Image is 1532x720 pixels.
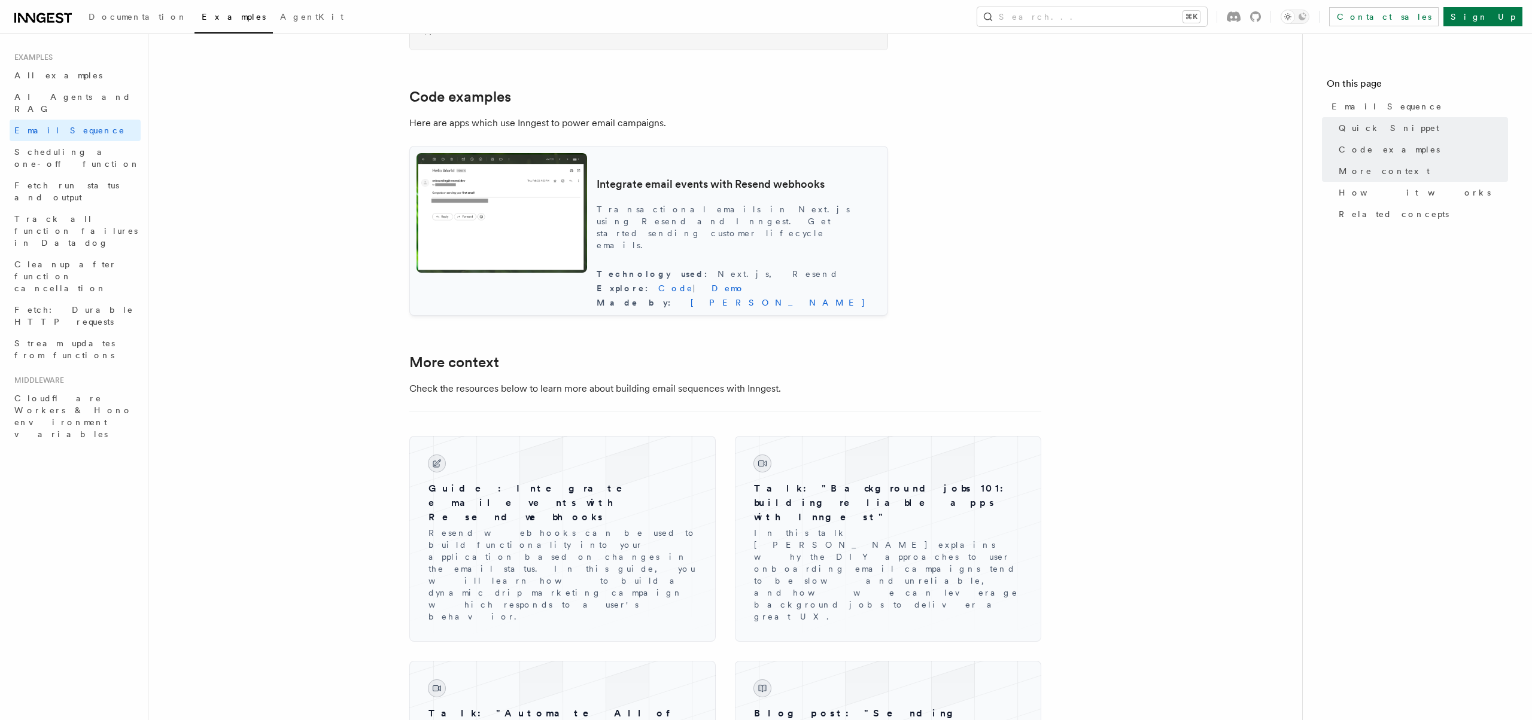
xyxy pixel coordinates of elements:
[1334,160,1508,182] a: More context
[81,4,194,32] a: Documentation
[417,153,587,273] img: Integrate email events with Resend webhooks
[14,71,102,80] span: All examples
[1183,11,1200,23] kbd: ⌘K
[89,12,187,22] span: Documentation
[712,283,745,293] a: Demo
[681,298,866,307] a: [PERSON_NAME]
[10,120,141,141] a: Email Sequence
[10,208,141,254] a: Track all function failures in Datadog
[754,527,1022,623] p: In this talk [PERSON_NAME] explains why the DIY approaches to user onboarding email campaigns ten...
[597,298,681,307] span: Made by :
[10,376,64,385] span: Middleware
[1332,100,1442,112] span: Email Sequence
[10,65,141,86] a: All examples
[597,268,881,280] div: Next.js, Resend
[10,175,141,208] a: Fetch run status and output
[280,12,344,22] span: AgentKit
[1329,7,1439,26] a: Contact sales
[1334,139,1508,160] a: Code examples
[409,115,888,132] p: Here are apps which use Inngest to power email campaigns.
[14,214,138,248] span: Track all function failures in Datadog
[1339,144,1440,155] span: Code examples
[194,4,273,33] a: Examples
[409,89,511,105] a: Code examples
[14,126,125,135] span: Email Sequence
[10,53,53,62] span: Examples
[1334,117,1508,139] a: Quick Snippet
[1339,208,1449,220] span: Related concepts
[14,92,131,114] span: AI Agents and RAG
[14,181,119,202] span: Fetch run status and output
[1281,10,1309,24] button: Toggle dark mode
[14,305,133,327] span: Fetch: Durable HTTP requests
[428,527,697,623] p: Resend webhooks can be used to build functionality into your application based on changes in the ...
[409,354,499,371] a: More context
[977,7,1207,26] button: Search...⌘K
[10,86,141,120] a: AI Agents and RAG
[409,380,888,397] p: Check the resources below to learn more about building email sequences with Inngest.
[754,481,1022,524] h3: Talk: "Background jobs 101: building reliable apps with Inngest"
[1339,122,1439,134] span: Quick Snippet
[658,283,693,293] a: Code
[1334,203,1508,225] a: Related concepts
[273,4,351,32] a: AgentKit
[14,338,115,360] span: Stream updates from functions
[597,269,718,279] span: Technology used :
[10,254,141,299] a: Cleanup after function cancellation
[10,332,141,366] a: Stream updates from functions
[1339,187,1491,199] span: How it works
[10,388,141,445] a: Cloudflare Workers & Hono environment variables
[1334,182,1508,203] a: How it works
[597,203,881,251] p: Transactional emails in Next.js using Resend and Inngest. Get started sending customer lifecycle ...
[10,141,141,175] a: Scheduling a one-off function
[597,283,658,293] span: Explore :
[419,446,706,632] a: Guide: Integrate email events with Resend webhooksResend webhooks can be used to build functional...
[14,393,132,439] span: Cloudflare Workers & Hono environment variables
[202,12,266,22] span: Examples
[597,282,881,294] div: |
[14,260,117,293] span: Cleanup after function cancellation
[1443,7,1522,26] a: Sign Up
[1327,77,1508,96] h4: On this page
[1327,96,1508,117] a: Email Sequence
[14,147,140,169] span: Scheduling a one-off function
[1339,165,1430,177] span: More context
[428,481,697,524] h3: Guide: Integrate email events with Resend webhooks
[744,446,1032,632] a: Talk: "Background jobs 101: building reliable apps with Inngest"In this talk [PERSON_NAME] explai...
[10,299,141,332] a: Fetch: Durable HTTP requests
[597,177,881,191] h3: Integrate email events with Resend webhooks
